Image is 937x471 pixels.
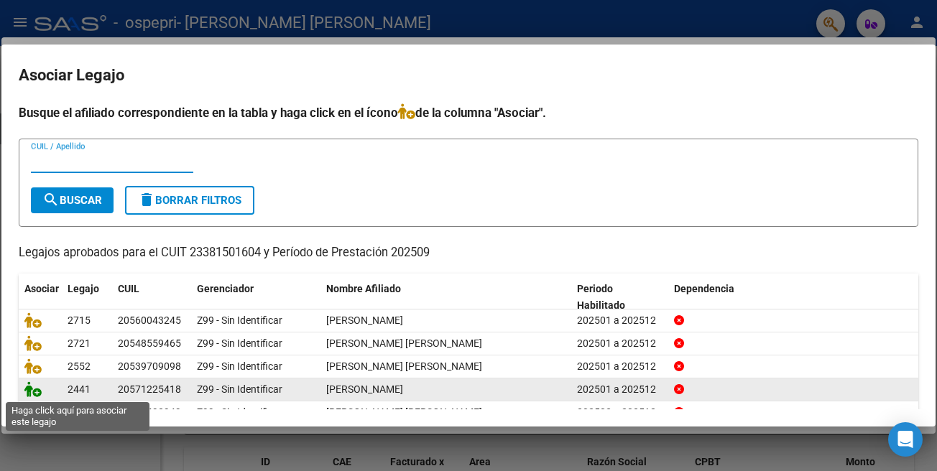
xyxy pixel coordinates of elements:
mat-icon: delete [138,191,155,208]
span: ARANCIBIA FUENTES LAUTARO JULIAN [326,406,482,418]
div: 202501 a 202512 [577,335,663,352]
span: Nombre Afiliado [326,283,401,294]
span: CURRIÑIR JOAQUIN LEON [326,383,403,395]
datatable-header-cell: Legajo [62,274,112,321]
datatable-header-cell: Gerenciador [191,274,320,321]
datatable-header-cell: CUIL [112,274,191,321]
span: 2721 [68,337,91,349]
div: Open Intercom Messenger [888,422,923,457]
mat-icon: search [42,191,60,208]
span: Z99 - Sin Identificar [197,360,282,372]
span: CEBALLOS THIAGO AGUSTIN [326,360,482,372]
span: CUIL [118,283,139,294]
span: Z99 - Sin Identificar [197,406,282,418]
span: Z99 - Sin Identificar [197,314,282,326]
span: SEPULVEDA ZEIDAN EMIR ANDRE [326,337,482,349]
span: Periodo Habilitado [577,283,625,311]
div: 202502 a 202512 [577,404,663,421]
div: 23487492949 [118,404,181,421]
div: 20571225418 [118,381,181,398]
span: Z99 - Sin Identificar [197,383,282,395]
div: 202501 a 202512 [577,381,663,398]
div: 20560043245 [118,312,181,329]
div: 20539709098 [118,358,181,375]
span: Z99 - Sin Identificar [197,337,282,349]
h4: Busque el afiliado correspondiente en la tabla y haga click en el ícono de la columna "Asociar". [19,103,918,122]
datatable-header-cell: Dependencia [668,274,919,321]
span: Buscar [42,194,102,207]
span: Borrar Filtros [138,194,241,207]
span: 2552 [68,360,91,372]
datatable-header-cell: Nombre Afiliado [320,274,571,321]
span: Asociar [24,283,59,294]
div: 20548559465 [118,335,181,352]
h2: Asociar Legajo [19,62,918,89]
datatable-header-cell: Periodo Habilitado [571,274,668,321]
span: 2715 [68,314,91,326]
datatable-header-cell: Asociar [19,274,62,321]
button: Buscar [31,187,114,213]
span: Gerenciador [197,283,254,294]
span: 2843 [68,406,91,418]
span: 2441 [68,383,91,395]
div: 202501 a 202512 [577,358,663,375]
button: Borrar Filtros [125,186,254,215]
span: Legajo [68,283,99,294]
p: Legajos aprobados para el CUIT 23381501604 y Período de Prestación 202509 [19,244,918,262]
span: Dependencia [674,283,734,294]
div: 202501 a 202512 [577,312,663,329]
span: ROSALES VALLEJOS KILIAN [326,314,403,326]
